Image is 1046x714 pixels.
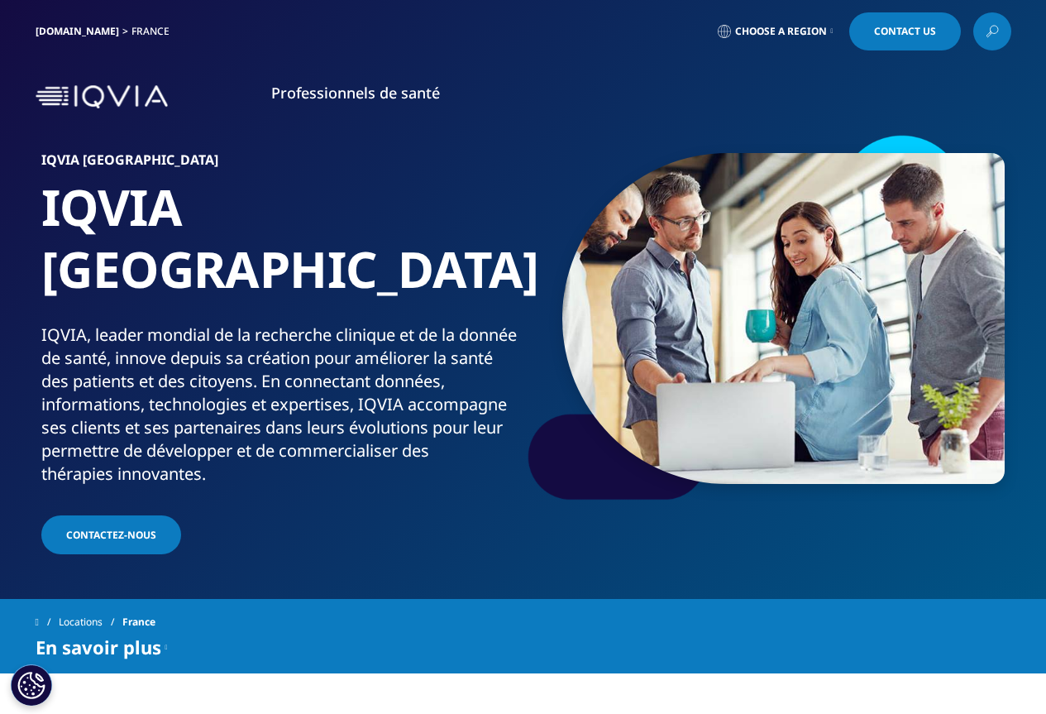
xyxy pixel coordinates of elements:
[11,664,52,706] button: Paramètres des cookies
[735,25,827,38] span: Choose a Region
[131,25,176,38] div: France
[36,24,119,38] a: [DOMAIN_NAME]
[562,153,1005,484] img: 081_casual-meeting-around-laptop.jpg
[41,515,181,554] a: Contactez-nous
[174,58,1011,136] nav: Primary
[59,607,122,637] a: Locations
[271,83,440,103] a: Professionnels de santé
[122,607,155,637] span: France
[36,637,161,657] span: En savoir plus
[41,323,517,486] div: IQVIA, leader mondial de la recherche clinique et de la donnée de santé, innove depuis sa créatio...
[66,528,156,542] span: Contactez-nous
[41,176,517,323] h1: IQVIA [GEOGRAPHIC_DATA]
[41,153,517,176] h6: IQVIA [GEOGRAPHIC_DATA]
[849,12,961,50] a: Contact Us
[874,26,936,36] span: Contact Us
